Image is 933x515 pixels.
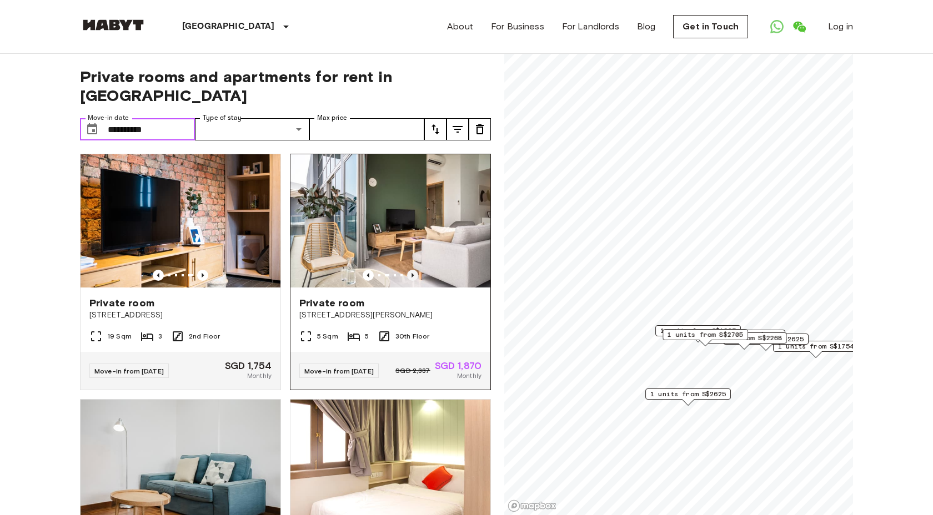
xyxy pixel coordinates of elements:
[247,371,272,381] span: Monthly
[407,270,418,281] button: Previous image
[457,371,481,381] span: Monthly
[447,118,469,140] button: tune
[182,20,275,33] p: [GEOGRAPHIC_DATA]
[225,361,272,371] span: SGD 1,754
[107,331,132,341] span: 19 Sqm
[778,341,854,351] span: 1 units from S$1754
[773,341,859,358] div: Map marker
[728,334,804,344] span: 1 units from S$2625
[435,361,481,371] span: SGD 1,870
[89,310,272,321] span: [STREET_ADDRESS]
[80,154,281,390] a: Previous imagePrevious imagePrivate room[STREET_ADDRESS]19 Sqm32nd FloorMove-in from [DATE]SGD 1,...
[290,154,490,287] img: Marketing picture of unit SG-01-113-001-05
[80,67,491,105] span: Private rooms and apartments for rent in [GEOGRAPHIC_DATA]
[299,310,481,321] span: [STREET_ADDRESS][PERSON_NAME]
[365,331,369,341] span: 5
[363,270,374,281] button: Previous image
[701,332,787,350] div: Map marker
[88,113,129,123] label: Move-in date
[655,325,741,342] div: Map marker
[203,113,242,123] label: Type of stay
[189,331,220,341] span: 2nd Floor
[317,113,347,123] label: Max price
[562,20,619,33] a: For Landlords
[81,154,280,287] img: Marketing picture of unit SG-01-027-006-02
[650,389,726,399] span: 1 units from S$2625
[645,388,731,406] div: Map marker
[637,20,656,33] a: Blog
[673,15,748,38] a: Get in Touch
[788,16,810,38] a: Open WeChat
[80,19,147,31] img: Habyt
[668,330,743,340] span: 1 units from S$2705
[660,326,736,336] span: 1 units from S$1985
[290,154,491,390] a: Previous imagePrevious imagePrivate room[STREET_ADDRESS][PERSON_NAME]5 Sqm530th FloorMove-in from...
[766,16,788,38] a: Open WhatsApp
[304,367,374,375] span: Move-in from [DATE]
[491,20,544,33] a: For Business
[469,118,491,140] button: tune
[94,367,164,375] span: Move-in from [DATE]
[705,330,780,340] span: 1 units from S$1870
[395,366,430,376] span: SGD 2,337
[663,329,748,346] div: Map marker
[81,118,103,140] button: Choose date, selected date is 4 Oct 2025
[723,334,809,351] div: Map marker
[447,20,473,33] a: About
[424,118,447,140] button: tune
[706,333,782,343] span: 1 units from S$2268
[89,296,154,310] span: Private room
[299,296,364,310] span: Private room
[395,331,430,341] span: 30th Floor
[153,270,164,281] button: Previous image
[508,499,556,512] a: Mapbox logo
[828,20,853,33] a: Log in
[700,330,785,347] div: Map marker
[197,270,208,281] button: Previous image
[317,331,338,341] span: 5 Sqm
[158,331,162,341] span: 3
